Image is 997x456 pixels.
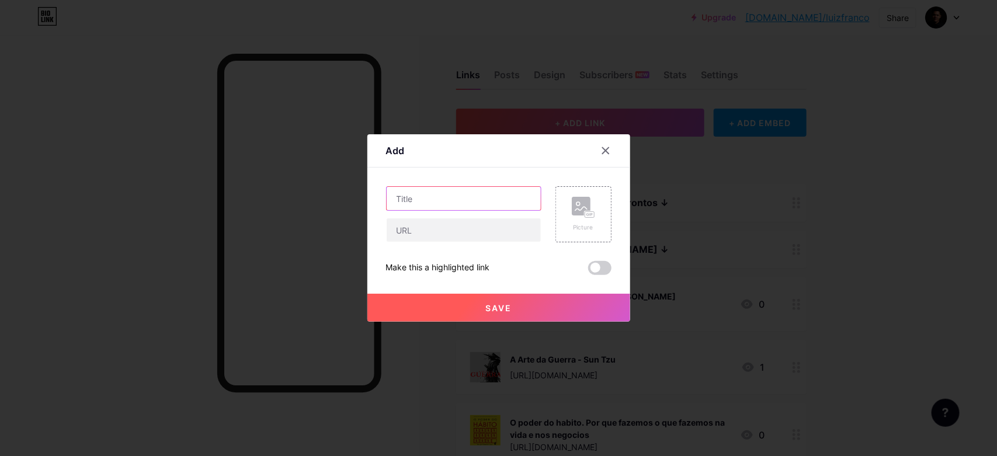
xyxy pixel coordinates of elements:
[485,303,512,313] span: Save
[386,261,490,275] div: Make this a highlighted link
[386,144,405,158] div: Add
[387,187,541,210] input: Title
[572,223,595,232] div: Picture
[367,294,630,322] button: Save
[387,218,541,242] input: URL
